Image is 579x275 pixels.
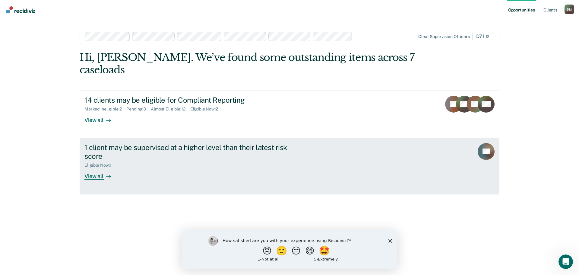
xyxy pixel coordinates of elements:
iframe: Survey by Kim from Recidiviz [182,230,397,269]
div: Eligible Now : 2 [190,107,223,112]
div: Hi, [PERSON_NAME]. We’ve found some outstanding items across 7 caseloads [80,51,416,76]
div: Marked Ineligible : 2 [84,107,126,112]
div: Pending : 3 [126,107,151,112]
div: 1 client may be supervised at a higher level than their latest risk score [84,143,296,161]
div: View all [84,168,118,180]
button: Profile dropdown button [565,5,574,14]
span: D71 [472,32,493,41]
div: Almost Eligible : 12 [151,107,190,112]
div: Clear supervision officers [418,34,470,39]
div: View all [84,112,118,123]
div: D M [565,5,574,14]
a: 1 client may be supervised at a higher level than their latest risk scoreEligible Now:1View all [80,138,499,194]
a: 14 clients may be eligible for Compliant ReportingMarked Ineligible:2Pending:3Almost Eligible:12E... [80,91,499,138]
img: Recidiviz [6,6,35,13]
div: Eligible Now : 1 [84,163,116,168]
iframe: Intercom live chat [558,254,573,269]
div: 14 clients may be eligible for Compliant Reporting [84,96,296,104]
